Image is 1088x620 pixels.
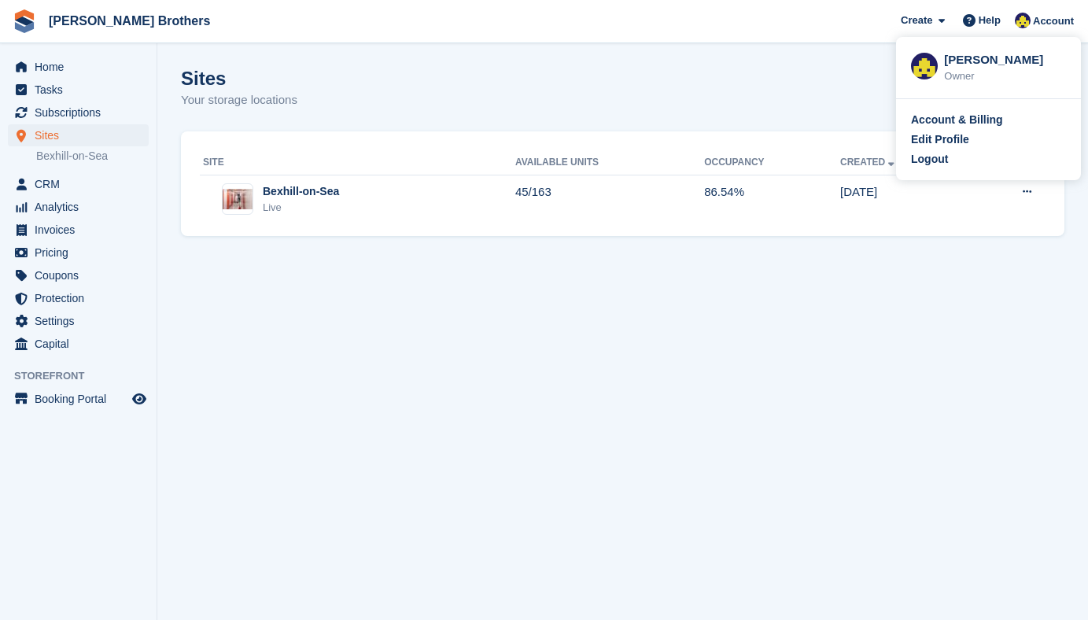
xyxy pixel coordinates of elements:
th: Occupancy [704,150,840,175]
p: Your storage locations [181,91,297,109]
a: menu [8,242,149,264]
div: [PERSON_NAME] [944,51,1066,65]
a: menu [8,101,149,124]
a: menu [8,287,149,309]
a: Logout [911,151,1066,168]
span: Analytics [35,196,129,218]
a: menu [8,264,149,286]
span: Coupons [35,264,129,286]
span: Pricing [35,242,129,264]
div: Logout [911,151,948,168]
a: menu [8,196,149,218]
div: Edit Profile [911,131,969,148]
div: Account & Billing [911,112,1003,128]
div: Live [263,200,339,216]
a: menu [8,56,149,78]
a: menu [8,173,149,195]
div: Owner [944,68,1066,84]
span: Booking Portal [35,388,129,410]
a: menu [8,388,149,410]
a: menu [8,219,149,241]
span: Capital [35,333,129,355]
a: menu [8,124,149,146]
img: Image of Bexhill-on-Sea site [223,189,253,209]
span: Tasks [35,79,129,101]
span: Sites [35,124,129,146]
div: Bexhill-on-Sea [263,183,339,200]
th: Available Units [515,150,704,175]
a: Preview store [130,389,149,408]
span: Storefront [14,368,157,384]
td: [DATE] [840,175,970,223]
a: menu [8,333,149,355]
a: menu [8,310,149,332]
span: Home [35,56,129,78]
span: CRM [35,173,129,195]
a: Bexhill-on-Sea [36,149,149,164]
span: Settings [35,310,129,332]
td: 45/163 [515,175,704,223]
a: [PERSON_NAME] Brothers [42,8,216,34]
td: 86.54% [704,175,840,223]
span: Subscriptions [35,101,129,124]
img: stora-icon-8386f47178a22dfd0bd8f6a31ec36ba5ce8667c1dd55bd0f319d3a0aa187defe.svg [13,9,36,33]
th: Site [200,150,515,175]
img: Cameron [1015,13,1031,28]
a: menu [8,79,149,101]
span: Create [901,13,932,28]
span: Account [1033,13,1074,29]
img: Cameron [911,53,938,79]
span: Protection [35,287,129,309]
a: Account & Billing [911,112,1066,128]
a: Edit Profile [911,131,1066,148]
h1: Sites [181,68,297,89]
a: Created [840,157,898,168]
span: Help [979,13,1001,28]
span: Invoices [35,219,129,241]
